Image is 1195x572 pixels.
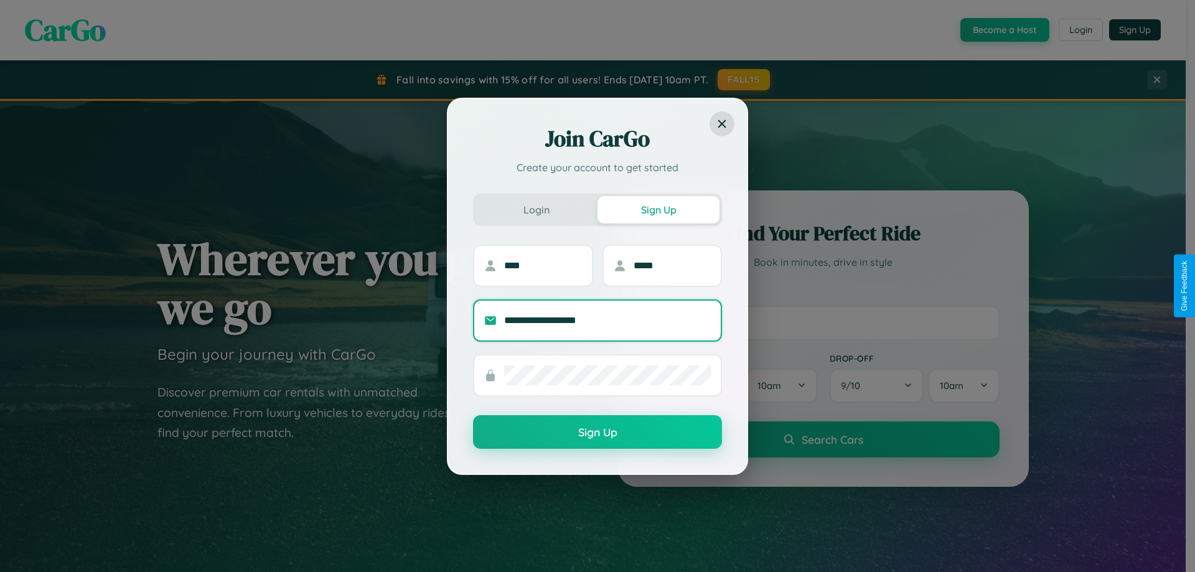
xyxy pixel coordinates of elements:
h2: Join CarGo [473,124,722,154]
div: Give Feedback [1180,261,1189,311]
button: Sign Up [473,415,722,449]
p: Create your account to get started [473,160,722,175]
button: Sign Up [597,196,719,223]
button: Login [476,196,597,223]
